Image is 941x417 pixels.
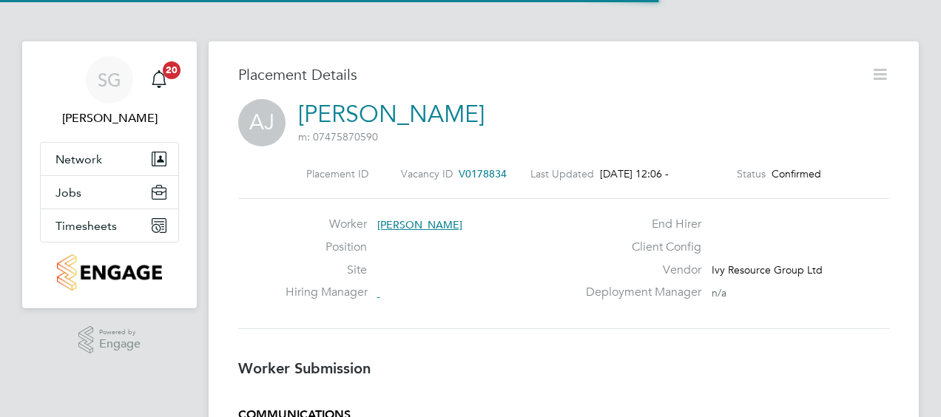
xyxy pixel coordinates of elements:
[577,285,701,300] label: Deployment Manager
[238,99,286,146] span: AJ
[298,130,378,143] span: m: 07475870590
[238,65,860,84] h3: Placement Details
[238,359,371,377] b: Worker Submission
[40,109,179,127] span: Sean Goode
[40,56,179,127] a: SG[PERSON_NAME]
[55,186,81,200] span: Jobs
[401,167,453,180] label: Vacancy ID
[286,240,367,255] label: Position
[530,167,594,180] label: Last Updated
[377,218,462,231] span: [PERSON_NAME]
[286,262,367,278] label: Site
[41,143,178,175] button: Network
[78,326,141,354] a: Powered byEngage
[57,254,161,291] img: countryside-properties-logo-retina.png
[772,167,821,180] span: Confirmed
[459,167,507,180] span: V0178834
[144,56,174,104] a: 20
[99,326,141,339] span: Powered by
[298,100,485,129] a: [PERSON_NAME]
[40,254,179,291] a: Go to home page
[306,167,368,180] label: Placement ID
[99,338,141,350] span: Engage
[286,285,367,300] label: Hiring Manager
[163,61,181,79] span: 20
[41,176,178,208] button: Jobs
[712,263,823,277] span: Ivy Resource Group Ltd
[55,152,102,166] span: Network
[737,167,766,180] label: Status
[98,70,121,89] span: SG
[41,209,178,242] button: Timesheets
[600,167,669,180] span: [DATE] 12:06 -
[577,217,701,232] label: End Hirer
[712,286,726,299] span: n/a
[22,41,197,308] nav: Main navigation
[55,219,117,233] span: Timesheets
[286,217,367,232] label: Worker
[577,262,701,278] label: Vendor
[577,240,701,255] label: Client Config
